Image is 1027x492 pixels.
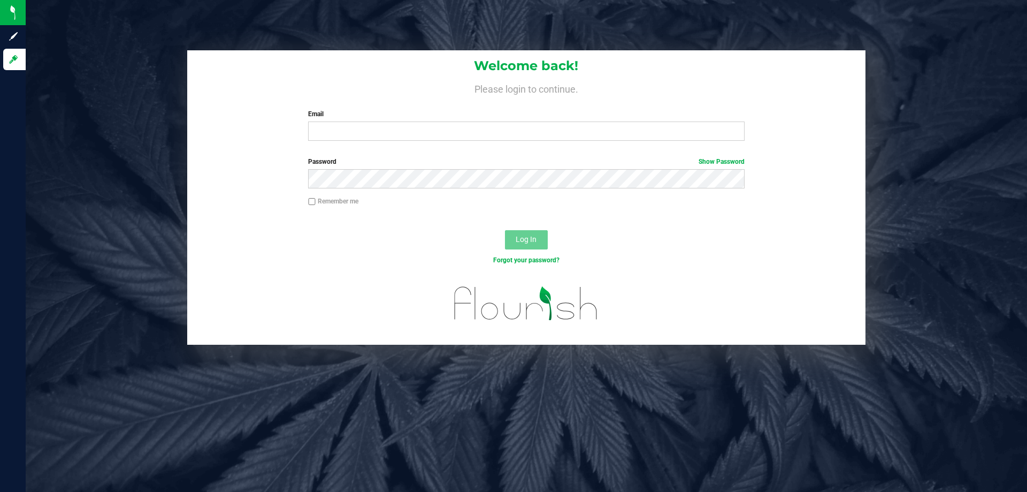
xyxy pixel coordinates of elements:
[308,196,358,206] label: Remember me
[8,31,19,42] inline-svg: Sign up
[308,198,316,206] input: Remember me
[308,158,336,165] span: Password
[516,235,537,244] span: Log In
[8,54,19,65] inline-svg: Log in
[493,256,560,264] a: Forgot your password?
[505,230,548,249] button: Log In
[308,109,744,119] label: Email
[187,81,865,94] h4: Please login to continue.
[187,59,865,73] h1: Welcome back!
[699,158,745,165] a: Show Password
[441,276,611,331] img: flourish_logo.svg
